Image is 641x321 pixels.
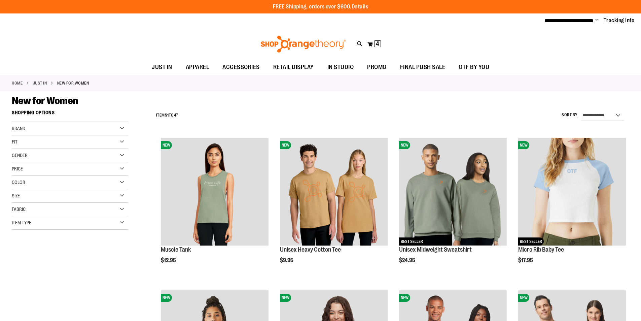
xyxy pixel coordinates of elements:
label: Sort By [562,112,578,118]
span: PROMO [367,60,387,75]
span: RETAIL DISPLAY [273,60,314,75]
strong: Shopping Options [12,107,128,122]
span: Price [12,166,23,171]
img: Unisex Midweight Sweatshirt [399,138,507,246]
span: NEW [280,141,291,149]
span: $17.95 [518,257,534,263]
span: IN STUDIO [327,60,354,75]
span: APPAREL [186,60,209,75]
a: Tracking Info [604,17,635,24]
span: Color [12,180,25,185]
span: 47 [174,113,178,118]
h2: Items to [156,110,178,121]
p: FREE Shipping, orders over $600. [273,3,368,11]
a: Details [352,4,368,10]
a: Micro Rib Baby Tee [518,246,564,253]
a: Muscle TankNEW [161,138,269,247]
span: NEW [518,294,529,302]
span: Gender [12,153,28,158]
div: product [515,134,629,281]
span: BEST SELLER [518,237,544,246]
button: Account menu [595,17,599,24]
div: product [277,134,391,281]
img: Muscle Tank [161,138,269,246]
span: New for Women [12,95,78,106]
span: Fabric [12,206,26,212]
a: Unisex Midweight SweatshirtNEWBEST SELLER [399,138,507,247]
div: product [396,134,510,281]
span: 1 [167,113,169,118]
span: Brand [12,126,25,131]
a: Unisex Midweight Sweatshirt [399,246,472,253]
a: Unisex Heavy Cotton TeeNEW [280,138,388,247]
a: JUST IN [33,80,47,86]
a: Muscle Tank [161,246,191,253]
a: Unisex Heavy Cotton Tee [280,246,341,253]
span: FINAL PUSH SALE [400,60,446,75]
span: NEW [399,294,410,302]
span: NEW [518,141,529,149]
img: Unisex Heavy Cotton Tee [280,138,388,246]
span: JUST IN [152,60,172,75]
div: product [157,134,272,281]
a: Home [12,80,23,86]
strong: New for Women [57,80,89,86]
span: $12.95 [161,257,177,263]
img: Micro Rib Baby Tee [518,138,626,246]
span: Size [12,193,20,198]
img: Shop Orangetheory [260,36,347,53]
span: BEST SELLER [399,237,425,246]
span: NEW [399,141,410,149]
span: ACCESSORIES [222,60,260,75]
span: NEW [161,294,172,302]
a: Micro Rib Baby TeeNEWBEST SELLER [518,138,626,247]
span: NEW [161,141,172,149]
span: $9.95 [280,257,294,263]
span: Item Type [12,220,31,225]
span: $24.95 [399,257,416,263]
span: OTF BY YOU [459,60,489,75]
span: Fit [12,139,17,145]
span: 4 [376,40,379,47]
span: NEW [280,294,291,302]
